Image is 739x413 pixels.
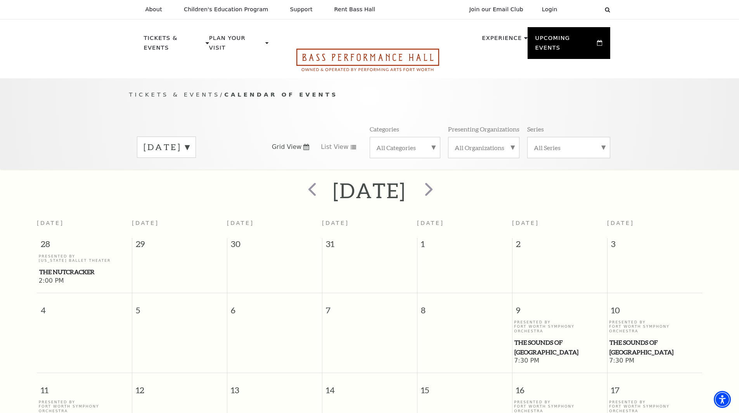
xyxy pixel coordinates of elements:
[37,238,132,254] span: 28
[132,373,227,400] span: 12
[376,143,434,152] label: All Categories
[322,220,349,226] span: [DATE]
[512,238,607,254] span: 2
[209,33,263,57] p: Plan Your Visit
[514,400,605,413] p: Presented By Fort Worth Symphony Orchestra
[322,238,417,254] span: 31
[514,320,605,333] p: Presented By Fort Worth Symphony Orchestra
[514,338,605,357] span: The Sounds of [GEOGRAPHIC_DATA]
[227,220,254,226] span: [DATE]
[132,238,227,254] span: 29
[272,143,302,151] span: Grid View
[527,125,544,133] p: Series
[39,267,130,277] a: The Nutcracker
[714,391,731,408] div: Accessibility Menu
[39,267,130,277] span: The Nutcracker
[322,293,417,320] span: 7
[227,293,322,320] span: 6
[482,33,522,47] p: Experience
[512,220,539,226] span: [DATE]
[129,91,220,98] span: Tickets & Events
[370,125,399,133] p: Categories
[334,6,376,13] p: Rent Bass Hall
[224,91,338,98] span: Calendar of Events
[607,293,703,320] span: 10
[321,143,348,151] span: List View
[37,373,132,400] span: 11
[129,90,610,100] p: /
[132,293,227,320] span: 5
[39,400,130,413] p: Presented By Fort Worth Symphony Orchestra
[448,125,519,133] p: Presenting Organizations
[414,177,442,204] button: next
[417,293,512,320] span: 8
[609,338,700,357] a: The Sounds of Paris
[145,6,162,13] p: About
[570,6,597,13] select: Select:
[322,373,417,400] span: 14
[607,238,703,254] span: 3
[39,254,130,263] p: Presented By [US_STATE] Ballet Theater
[417,373,512,400] span: 15
[607,220,634,226] span: [DATE]
[514,357,605,365] span: 7:30 PM
[534,143,604,152] label: All Series
[535,33,595,57] p: Upcoming Events
[609,338,700,357] span: The Sounds of [GEOGRAPHIC_DATA]
[227,238,322,254] span: 30
[227,373,322,400] span: 13
[37,220,64,226] span: [DATE]
[609,320,700,333] p: Presented By Fort Worth Symphony Orchestra
[37,293,132,320] span: 4
[144,141,189,153] label: [DATE]
[290,6,313,13] p: Support
[132,220,159,226] span: [DATE]
[609,400,700,413] p: Presented By Fort Worth Symphony Orchestra
[417,220,444,226] span: [DATE]
[609,357,700,365] span: 7:30 PM
[39,277,130,285] span: 2:00 PM
[268,48,467,78] a: Open this option
[607,373,703,400] span: 17
[417,238,512,254] span: 1
[512,293,607,320] span: 9
[514,338,605,357] a: The Sounds of Paris
[455,143,513,152] label: All Organizations
[297,177,325,204] button: prev
[144,33,204,57] p: Tickets & Events
[333,178,406,203] h2: [DATE]
[512,373,607,400] span: 16
[184,6,268,13] p: Children's Education Program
